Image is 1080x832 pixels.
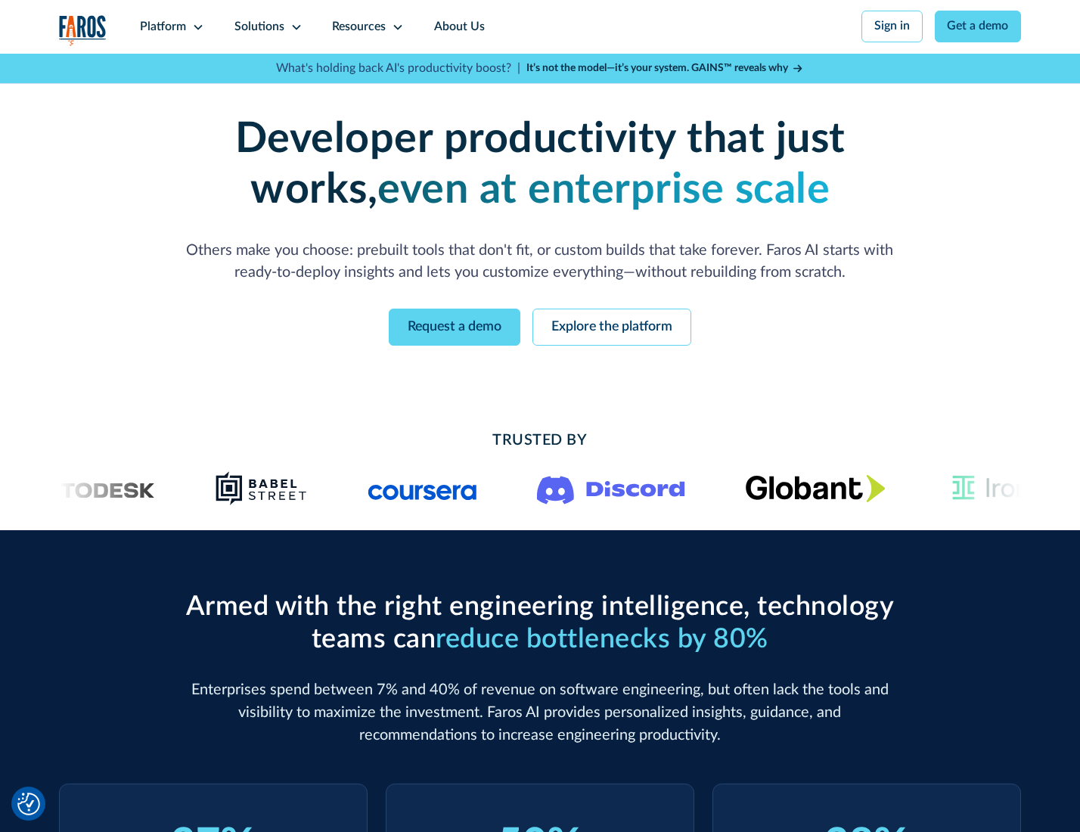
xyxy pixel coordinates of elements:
[537,473,685,504] img: Logo of the communication platform Discord.
[935,11,1022,42] a: Get a demo
[17,793,40,815] button: Cookie Settings
[532,309,691,346] a: Explore the platform
[526,63,788,73] strong: It’s not the model—it’s your system. GAINS™ reveals why
[276,60,520,78] p: What's holding back AI's productivity boost? |
[59,15,107,46] img: Logo of the analytics and reporting company Faros.
[332,18,386,36] div: Resources
[179,679,901,747] p: Enterprises spend between 7% and 40% of revenue on software engineering, but often lack the tools...
[140,18,186,36] div: Platform
[861,11,923,42] a: Sign in
[179,240,901,285] p: Others make you choose: prebuilt tools that don't fit, or custom builds that take forever. Faros ...
[179,591,901,656] h2: Armed with the right engineering intelligence, technology teams can
[234,18,284,36] div: Solutions
[179,430,901,452] h2: Trusted By
[368,477,476,501] img: Logo of the online learning platform Coursera.
[526,61,805,76] a: It’s not the model—it’s your system. GAINS™ reveals why
[235,118,846,211] strong: Developer productivity that just works,
[215,470,307,507] img: Babel Street logo png
[389,309,520,346] a: Request a demo
[436,626,768,653] span: reduce bottlenecks by 80%
[17,793,40,815] img: Revisit consent button
[59,15,107,46] a: home
[377,169,830,211] strong: even at enterprise scale
[745,474,885,502] img: Globant's logo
